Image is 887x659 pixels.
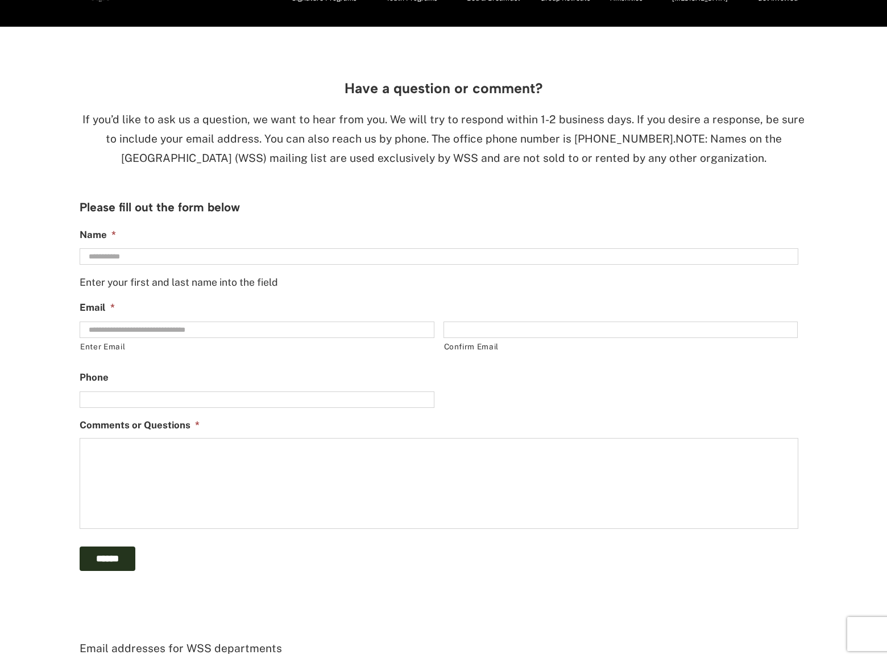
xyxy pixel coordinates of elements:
[444,339,798,355] label: Confirm Email
[80,419,200,432] label: Comments or Questions
[80,639,807,658] p: Email addresses for WSS departments
[80,229,116,241] label: Name
[80,372,109,384] label: Phone
[80,339,434,355] label: Enter Email
[80,81,807,96] h3: Have a question or comment?
[80,199,807,215] h3: Please fill out the form below
[82,113,805,145] span: If you’d like to ask us a question, we want to hear from you. We will try to respond within 1-2 b...
[80,302,115,314] label: Email
[80,110,807,168] p: NOTE: Names on the [GEOGRAPHIC_DATA] (WSS) mailing list are used exclusively by WSS and are not s...
[80,265,798,290] div: Enter your first and last name into the field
